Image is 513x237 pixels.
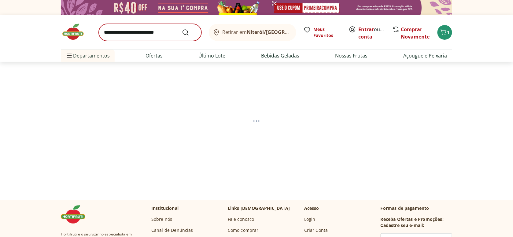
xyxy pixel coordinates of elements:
input: search [99,24,201,41]
span: Meus Favoritos [313,26,341,39]
h3: Cadastre seu e-mail: [381,222,424,228]
button: Submit Search [182,29,197,36]
a: Canal de Denúncias [151,227,193,233]
a: Criar conta [359,26,392,40]
a: Nossas Frutas [335,52,368,59]
a: Sobre nós [151,216,172,222]
b: Niterói/[GEOGRAPHIC_DATA] [247,29,317,35]
a: Comprar Novamente [401,26,430,40]
p: Acesso [304,205,319,211]
span: 1 [447,29,450,35]
h3: Receba Ofertas e Promoções! [381,216,444,222]
a: Meus Favoritos [304,26,341,39]
a: Ofertas [146,52,163,59]
p: Institucional [151,205,179,211]
a: Como comprar [228,227,259,233]
a: Entrar [359,26,374,33]
a: Bebidas Geladas [261,52,299,59]
button: Retirar emNiterói/[GEOGRAPHIC_DATA] [209,24,296,41]
span: Retirar em [223,29,290,35]
a: Fale conosco [228,216,254,222]
img: Hortifruti [61,205,91,224]
span: Departamentos [66,48,110,63]
button: Carrinho [437,25,452,40]
button: Menu [66,48,73,63]
span: ou [359,26,386,40]
a: Criar Conta [304,227,328,233]
img: Hortifruti [61,23,91,41]
a: Login [304,216,316,222]
a: Açougue e Peixaria [404,52,447,59]
p: Formas de pagamento [381,205,452,211]
p: Links [DEMOGRAPHIC_DATA] [228,205,290,211]
a: Último Lote [198,52,225,59]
